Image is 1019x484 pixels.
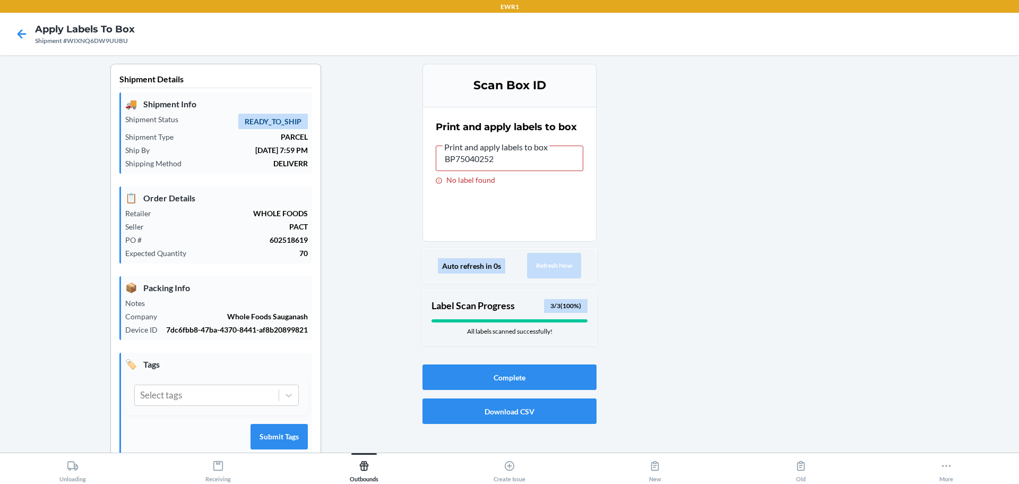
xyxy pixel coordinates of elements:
[150,234,308,245] p: 602518619
[119,73,312,88] p: Shipment Details
[125,357,137,371] span: 🏷️
[160,208,308,219] p: WHOLE FOODS
[158,145,308,156] p: [DATE] 7:59 PM
[125,145,158,156] p: Ship By
[500,2,519,12] p: EWR1
[422,364,597,390] button: Complete
[125,248,195,259] p: Expected Quantity
[125,357,308,371] p: Tags
[291,453,437,482] button: Outbounds
[125,191,137,205] span: 📋
[205,456,231,482] div: Receiving
[251,424,308,449] button: Submit Tags
[59,456,86,482] div: Unloading
[422,398,597,424] button: Download CSV
[939,456,953,482] div: More
[494,456,525,482] div: Create Issue
[527,253,581,278] button: Refresh Now
[125,97,137,111] span: 🚚
[544,299,588,313] div: 3 / 3 ( 100 %)
[125,281,308,295] p: Packing Info
[438,258,505,274] div: Auto refresh in 0s
[436,120,577,134] h2: Print and apply labels to box
[182,131,308,142] p: PARCEL
[190,158,308,169] p: DELIVERR
[125,158,190,169] p: Shipping Method
[238,114,308,129] span: READY_TO_SHIP
[140,388,182,402] div: Select tags
[728,453,873,482] button: Old
[125,324,166,335] p: Device ID
[437,453,582,482] button: Create Issue
[125,311,166,322] p: Company
[125,208,160,219] p: Retailer
[125,298,153,309] p: Notes
[436,175,583,184] div: No label found
[125,97,308,111] p: Shipment Info
[350,456,378,482] div: Outbounds
[125,191,308,205] p: Order Details
[195,248,308,259] p: 70
[436,146,583,171] input: Print and apply labels to box No label found
[125,221,152,232] p: Seller
[145,453,291,482] button: Receiving
[795,456,807,482] div: Old
[582,453,728,482] button: New
[125,131,182,142] p: Shipment Type
[35,36,135,46] div: Shipment #WIXNQ6DW9UUBU
[125,114,187,125] p: Shipment Status
[166,311,308,322] p: Whole Foods Sauganash
[431,299,515,313] p: Label Scan Progress
[649,456,661,482] div: New
[436,77,583,94] h3: Scan Box ID
[431,327,588,336] div: All labels scanned successfully!
[125,234,150,245] p: PO #
[35,22,135,36] h4: Apply Labels to Box
[874,453,1019,482] button: More
[125,281,137,295] span: 📦
[152,221,308,232] p: PACT
[166,324,308,335] p: 7dc6fbb8-47ba-4370-8441-af8b20899821
[443,142,549,152] span: Print and apply labels to box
